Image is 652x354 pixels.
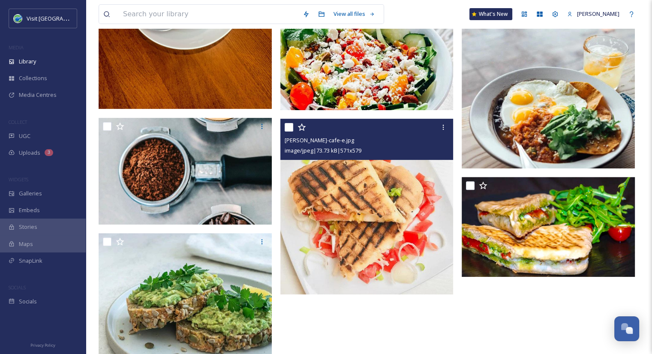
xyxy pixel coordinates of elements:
[30,339,55,350] a: Privacy Policy
[9,119,27,125] span: COLLECT
[30,342,55,348] span: Privacy Policy
[469,8,512,20] a: What's New
[563,6,624,22] a: [PERSON_NAME]
[19,149,40,157] span: Uploads
[577,10,619,18] span: [PERSON_NAME]
[19,223,37,231] span: Stories
[19,189,42,198] span: Galleries
[280,119,454,294] img: le-fernandez-cafe-e.jpg
[285,136,354,144] span: [PERSON_NAME]-cafe-e.jpg
[9,44,24,51] span: MEDIA
[285,147,361,154] span: image/jpeg | 73.73 kB | 571 x 579
[614,316,639,341] button: Open Chat
[19,74,47,82] span: Collections
[19,257,42,265] span: SnapLink
[19,57,36,66] span: Library
[99,118,274,225] img: le-fernandez-cafe-c.jpg
[14,14,22,23] img: cvctwitlogo_400x400.jpg
[119,5,298,24] input: Search your library
[329,6,379,22] a: View all files
[45,149,53,156] div: 3
[9,176,28,183] span: WIDGETS
[19,297,37,306] span: Socials
[19,206,40,214] span: Embeds
[27,14,123,22] span: Visit [GEOGRAPHIC_DATA] [US_STATE]
[462,177,637,277] img: le-fernandez-cafed.jpg
[19,91,57,99] span: Media Centres
[19,132,30,140] span: UGC
[9,284,26,291] span: SOCIALS
[19,240,33,248] span: Maps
